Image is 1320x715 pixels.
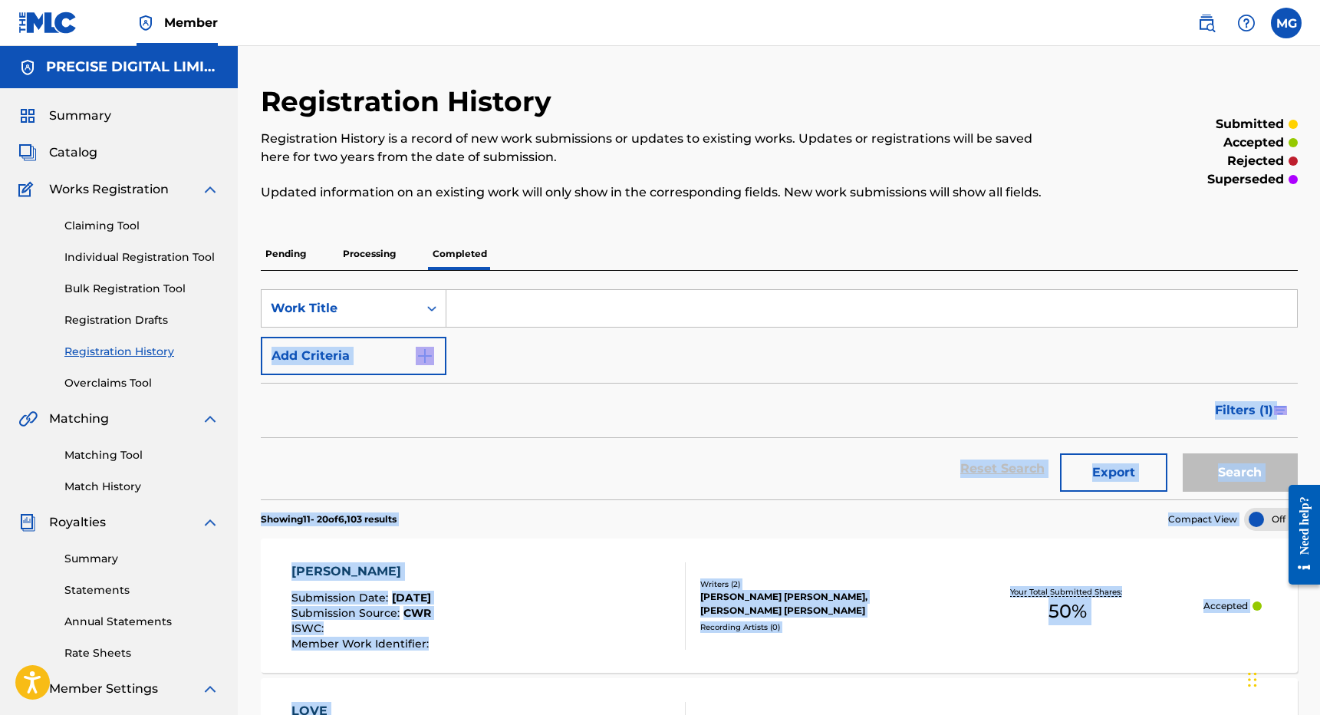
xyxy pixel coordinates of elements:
[64,218,219,234] a: Claiming Tool
[1168,512,1237,526] span: Compact View
[49,410,109,428] span: Matching
[1271,8,1302,38] div: User Menu
[291,621,328,635] span: ISWC :
[261,512,397,526] p: Showing 11 - 20 of 6,103 results
[137,14,155,32] img: Top Rightsholder
[64,312,219,328] a: Registration Drafts
[1207,170,1284,189] p: superseded
[46,58,219,76] h5: PRECISE DIGITAL LIMITED
[201,180,219,199] img: expand
[261,84,559,119] h2: Registration History
[1203,599,1248,613] p: Accepted
[338,238,400,270] p: Processing
[700,621,932,633] div: Recording Artists ( 0 )
[18,143,97,162] a: CatalogCatalog
[291,591,392,605] span: Submission Date :
[1274,406,1287,415] img: filter
[291,562,433,581] div: [PERSON_NAME]
[49,107,111,125] span: Summary
[1010,586,1126,598] p: Your Total Submitted Shares:
[49,143,97,162] span: Catalog
[392,591,431,605] span: [DATE]
[1048,598,1087,625] span: 50 %
[1248,657,1257,703] div: Drag
[1243,641,1320,715] iframe: Chat Widget
[1197,14,1216,32] img: search
[1060,453,1167,492] button: Export
[49,180,169,199] span: Works Registration
[64,582,219,598] a: Statements
[700,590,932,618] div: [PERSON_NAME] [PERSON_NAME], [PERSON_NAME] [PERSON_NAME]
[261,539,1298,673] a: [PERSON_NAME]Submission Date:[DATE]Submission Source:CWRISWC:Member Work Identifier:Writers (2)[P...
[291,637,433,651] span: Member Work Identifier :
[64,614,219,630] a: Annual Statements
[1277,473,1320,596] iframe: Resource Center
[201,680,219,698] img: expand
[1223,133,1284,152] p: accepted
[261,337,446,375] button: Add Criteria
[18,107,37,125] img: Summary
[18,180,38,199] img: Works Registration
[1215,401,1273,420] span: Filters ( 1 )
[64,281,219,297] a: Bulk Registration Tool
[700,578,932,590] div: Writers ( 2 )
[416,347,434,365] img: 9d2ae6d4665cec9f34b9.svg
[18,410,38,428] img: Matching
[291,606,403,620] span: Submission Source :
[261,238,311,270] p: Pending
[271,299,409,318] div: Work Title
[1231,8,1262,38] div: Help
[64,645,219,661] a: Rate Sheets
[64,551,219,567] a: Summary
[49,680,158,698] span: Member Settings
[18,58,37,77] img: Accounts
[18,513,37,532] img: Royalties
[64,249,219,265] a: Individual Registration Tool
[49,513,106,532] span: Royalties
[1191,8,1222,38] a: Public Search
[1237,14,1256,32] img: help
[18,107,111,125] a: SummarySummary
[1206,391,1298,430] button: Filters (1)
[64,375,219,391] a: Overclaims Tool
[1216,115,1284,133] p: submitted
[18,12,77,34] img: MLC Logo
[64,479,219,495] a: Match History
[201,513,219,532] img: expand
[261,183,1059,202] p: Updated information on an existing work will only show in the corresponding fields. New work subm...
[403,606,431,620] span: CWR
[261,130,1059,166] p: Registration History is a record of new work submissions or updates to existing works. Updates or...
[64,344,219,360] a: Registration History
[1227,152,1284,170] p: rejected
[18,143,37,162] img: Catalog
[201,410,219,428] img: expand
[261,289,1298,499] form: Search Form
[64,447,219,463] a: Matching Tool
[164,14,218,31] span: Member
[428,238,492,270] p: Completed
